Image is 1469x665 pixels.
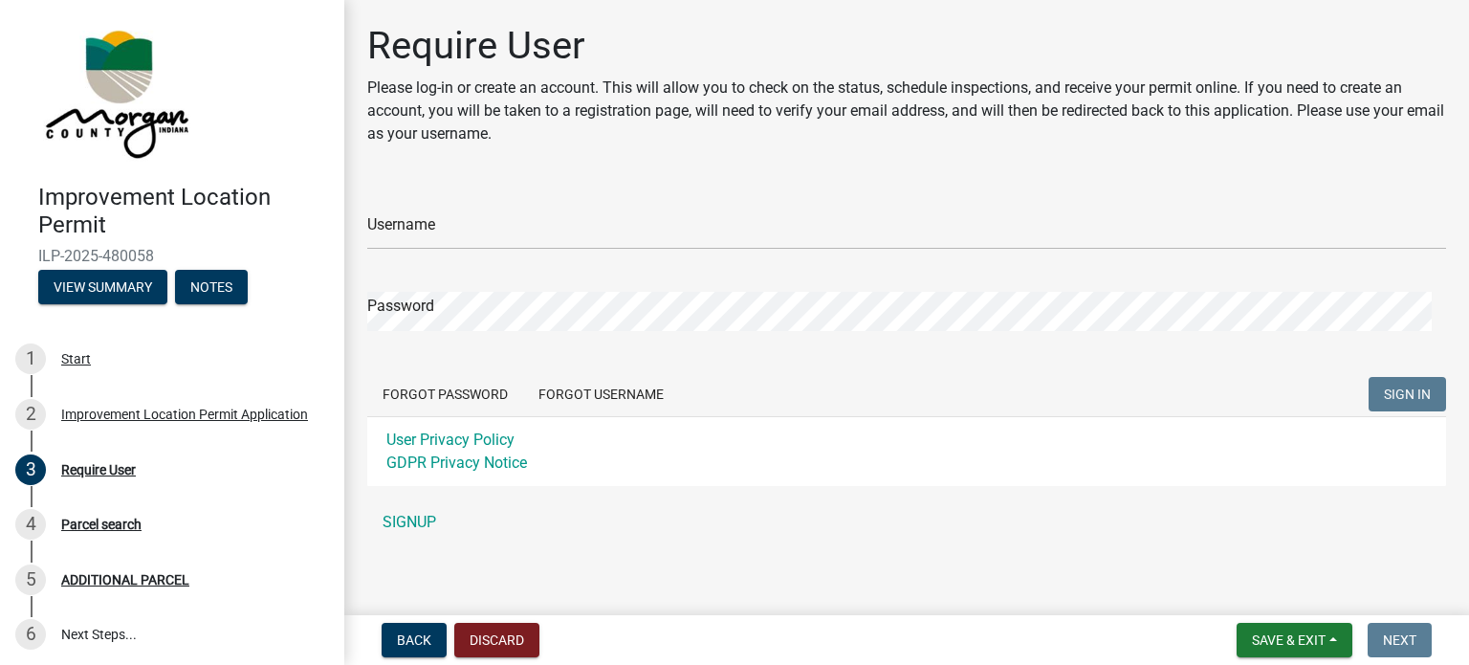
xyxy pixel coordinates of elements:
[15,509,46,540] div: 4
[38,247,306,265] span: ILP-2025-480058
[1383,632,1416,648] span: Next
[1237,623,1352,657] button: Save & Exit
[386,431,515,449] a: User Privacy Policy
[61,352,91,366] div: Start
[523,377,679,411] button: Forgot Username
[454,623,539,657] button: Discard
[1252,632,1326,648] span: Save & Exit
[15,399,46,430] div: 2
[1369,377,1446,411] button: SIGN IN
[15,454,46,485] div: 3
[61,573,189,587] div: ADDITIONAL PARCEL
[175,270,248,304] button: Notes
[1384,387,1431,402] span: SIGN IN
[367,77,1446,145] p: Please log-in or create an account. This will allow you to check on the status, schedule inspecti...
[367,503,1446,542] a: SIGNUP
[38,280,167,296] wm-modal-confirm: Summary
[15,344,46,374] div: 1
[175,280,248,296] wm-modal-confirm: Notes
[397,632,431,648] span: Back
[38,270,167,304] button: View Summary
[15,619,46,650] div: 6
[38,20,192,164] img: Morgan County, Indiana
[367,23,1446,69] h1: Require User
[382,623,447,657] button: Back
[15,565,46,595] div: 5
[61,518,142,531] div: Parcel search
[386,454,527,472] a: GDPR Privacy Notice
[61,463,136,477] div: Require User
[61,408,308,421] div: Improvement Location Permit Application
[38,184,329,239] h4: Improvement Location Permit
[367,377,523,411] button: Forgot Password
[1368,623,1432,657] button: Next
